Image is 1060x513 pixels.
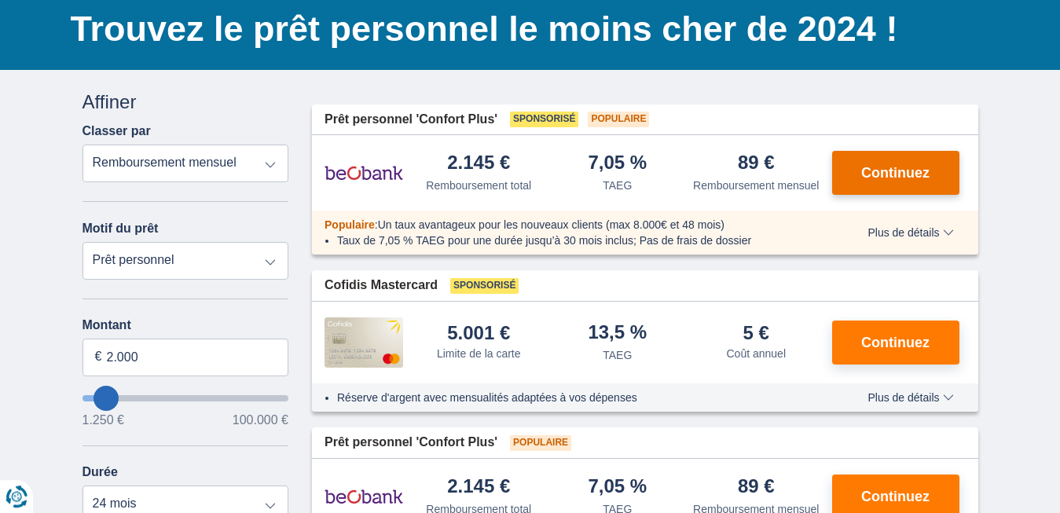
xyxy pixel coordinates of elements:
div: TAEG [603,178,632,193]
span: Populaire [325,218,375,231]
label: Montant [83,318,289,332]
span: Populaire [510,435,571,451]
div: 5.001 € [447,324,510,343]
h1: Trouvez le prêt personnel le moins cher de 2024 ! [71,5,978,53]
img: pret personnel Beobank [325,153,403,192]
span: Continuez [861,335,930,350]
span: Un taux avantageux pour les nouveaux clients (max 8.000€ et 48 mois) [378,218,724,231]
button: Plus de détails [856,391,965,404]
span: € [95,348,102,366]
div: 5 € [743,324,769,343]
div: Limite de la carte [437,346,521,361]
button: Continuez [832,321,959,365]
span: 1.250 € [83,414,124,427]
div: : [312,217,834,233]
div: TAEG [603,347,632,363]
span: Continuez [861,489,930,504]
span: Prêt personnel 'Confort Plus' [325,434,497,452]
button: Plus de détails [856,226,965,239]
span: Sponsorisé [450,278,519,294]
div: Remboursement mensuel [693,178,819,193]
li: Taux de 7,05 % TAEG pour une durée jusqu’à 30 mois inclus; Pas de frais de dossier [337,233,822,248]
label: Durée [83,465,118,479]
span: Populaire [588,112,649,127]
div: 89 € [738,477,775,498]
span: Plus de détails [867,392,953,403]
span: Prêt personnel 'Confort Plus' [325,111,497,129]
button: Continuez [832,151,959,195]
label: Motif du prêt [83,222,159,236]
div: 7,05 % [588,477,647,498]
div: 89 € [738,153,775,174]
span: Sponsorisé [510,112,578,127]
span: Plus de détails [867,227,953,238]
div: 2.145 € [447,477,510,498]
label: Classer par [83,124,151,138]
div: 7,05 % [588,153,647,174]
span: Cofidis Mastercard [325,277,438,295]
div: 2.145 € [447,153,510,174]
div: Coût annuel [726,346,786,361]
input: wantToBorrow [83,395,289,401]
div: 13,5 % [588,323,647,344]
img: pret personnel Cofidis CC [325,317,403,368]
div: Remboursement total [426,178,531,193]
span: Continuez [861,166,930,180]
span: 100.000 € [233,414,288,427]
li: Réserve d'argent avec mensualités adaptées à vos dépenses [337,390,822,405]
div: Affiner [83,89,289,115]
